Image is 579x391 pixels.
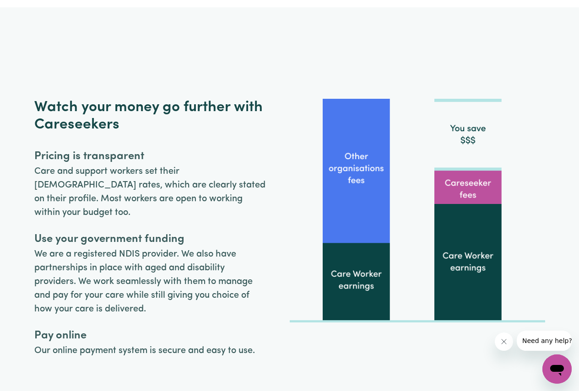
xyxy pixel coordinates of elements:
[34,231,268,316] p: We are a registered NDIS provider. We also have partnerships in place with aged and disability pr...
[542,354,572,384] iframe: Button to launch messaging window
[495,332,513,351] iframe: Close message
[290,99,545,323] img: Graph comparing pricing and fees between Careseekers and other organisations
[5,6,55,14] span: Need any help?
[34,327,268,344] span: Pay online
[34,327,268,358] p: Our online payment system is secure and easy to use.
[34,99,290,134] h2: Watch your money go further with Careseekers
[34,148,268,165] span: Pricing is transparent
[517,331,572,351] iframe: Message from company
[34,231,268,247] span: Use your government funding
[34,148,268,220] p: Care and support workers set their [DEMOGRAPHIC_DATA] rates, which are clearly stated on their pr...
